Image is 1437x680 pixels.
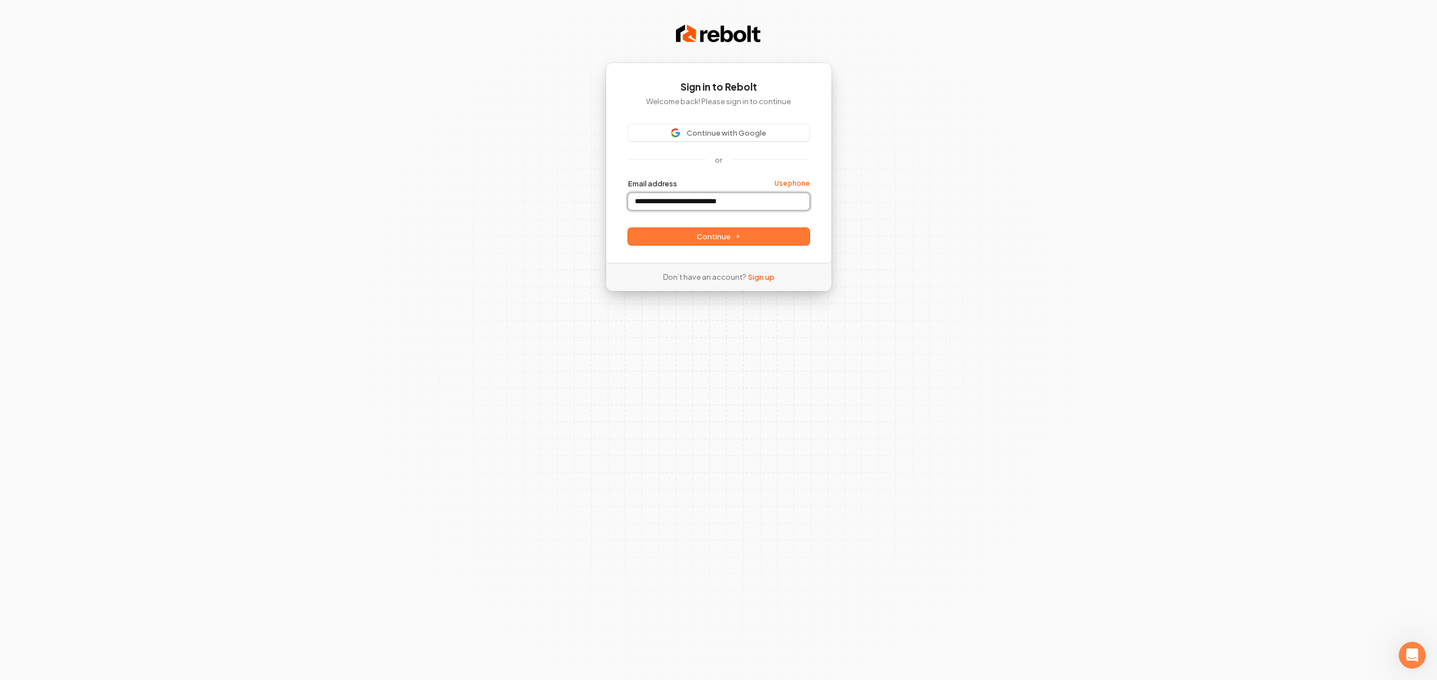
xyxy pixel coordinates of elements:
[715,155,722,165] p: or
[671,128,680,137] img: Sign in with Google
[697,231,741,241] span: Continue
[628,178,677,189] label: Email address
[628,124,809,141] button: Sign in with GoogleContinue with Google
[676,23,760,45] img: Rebolt Logo
[748,272,775,282] a: Sign up
[628,228,809,245] button: Continue
[628,96,809,106] p: Welcome back! Please sign in to continue
[1399,642,1426,669] iframe: Intercom live chat
[663,272,746,282] span: Don’t have an account?
[775,179,809,188] a: Use phone
[628,80,809,94] h1: Sign in to Rebolt
[687,128,766,138] span: Continue with Google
